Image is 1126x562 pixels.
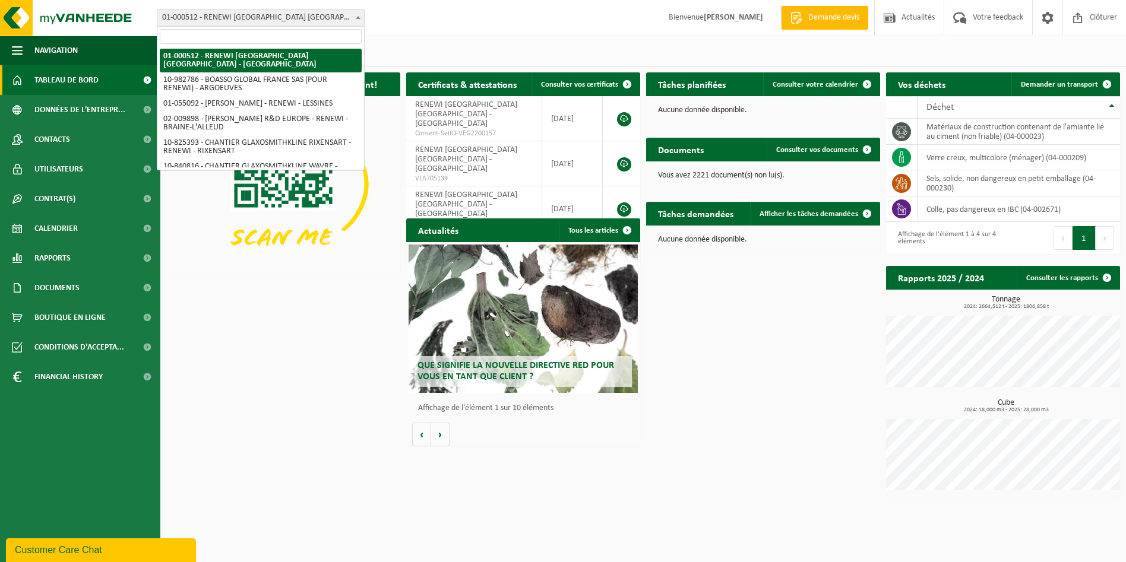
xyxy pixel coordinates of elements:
a: Que signifie la nouvelle directive RED pour vous en tant que client ? [409,245,638,393]
span: Navigation [34,36,78,65]
p: Affichage de l'élément 1 sur 10 éléments [418,404,634,412]
td: sels, solide, non dangereux en petit emballage (04-000230) [918,170,1120,196]
span: Contrat(s) [34,184,75,214]
span: RENEWI [GEOGRAPHIC_DATA] [GEOGRAPHIC_DATA] - [GEOGRAPHIC_DATA] [415,100,517,128]
iframe: chat widget [6,536,198,562]
button: Volgende [431,423,450,446]
a: Consulter vos documents [767,138,879,161]
span: Consulter votre calendrier [773,81,858,88]
span: 2024: 18,000 m3 - 2025: 28,000 m3 [892,407,1120,413]
td: matériaux de construction contenant de l'amiante lié au ciment (non friable) (04-000023) [918,119,1120,145]
a: Demande devis [781,6,868,30]
span: Tableau de bord [34,65,99,95]
td: [DATE] [542,186,603,231]
span: Demande devis [805,12,862,24]
span: Documents [34,273,80,303]
li: 10-982786 - BOASSO GLOBAL FRANCE SAS (POUR RENEWI) - ARGOEUVES [160,72,362,96]
span: Consulter vos certificats [541,81,618,88]
span: Consulter vos documents [776,146,858,154]
li: 10-825393 - CHANTIER GLAXOSMITHKLINE RIXENSART - RENEWI - RIXENSART [160,135,362,159]
p: Vous avez 2221 document(s) non lu(s). [658,172,868,180]
button: Next [1096,226,1114,250]
span: Conditions d'accepta... [34,332,124,362]
span: Déchet [926,103,954,112]
li: 01-055092 - [PERSON_NAME] - RENEWI - LESSINES [160,96,362,112]
span: VLA705139 [415,174,533,183]
span: Afficher les tâches demandées [760,210,858,218]
a: Consulter vos certificats [532,72,639,96]
h3: Tonnage [892,296,1120,310]
span: Boutique en ligne [34,303,106,332]
h2: Tâches demandées [646,202,745,225]
p: Aucune donnée disponible. [658,236,868,244]
a: Demander un transport [1011,72,1119,96]
span: 2024: 2664,512 t - 2025: 1806,858 t [892,304,1120,310]
span: Que signifie la nouvelle directive RED pour vous en tant que client ? [417,361,614,382]
h2: Tâches planifiées [646,72,738,96]
li: 10-840816 - CHANTIER GLAXOSMITHKLINE WAVRE - RENEWI - WAVRE [160,159,362,183]
li: 01-000512 - RENEWI [GEOGRAPHIC_DATA] [GEOGRAPHIC_DATA] - [GEOGRAPHIC_DATA] [160,49,362,72]
h3: Cube [892,399,1120,413]
td: verre creux, multicolore (ménager) (04-000209) [918,145,1120,170]
span: RENEWI [GEOGRAPHIC_DATA] [GEOGRAPHIC_DATA] - [GEOGRAPHIC_DATA] [415,145,517,173]
span: Contacts [34,125,70,154]
h2: Vos déchets [886,72,957,96]
button: Previous [1054,226,1073,250]
h2: Actualités [406,218,470,242]
span: 01-000512 - RENEWI BELGIUM NV - LOMMEL [157,9,364,26]
li: 02-009898 - [PERSON_NAME] R&D EUROPE - RENEWI - BRAINE-L'ALLEUD [160,112,362,135]
td: [DATE] [542,96,603,141]
strong: [PERSON_NAME] [704,13,763,22]
h2: Rapports 2025 / 2024 [886,266,996,289]
button: 1 [1073,226,1096,250]
a: Afficher les tâches demandées [750,202,879,226]
a: Consulter les rapports [1017,266,1119,290]
a: Tous les articles [559,218,639,242]
td: [DATE] [542,141,603,186]
span: 01-000512 - RENEWI BELGIUM NV - LOMMEL [157,9,365,27]
span: RENEWI [GEOGRAPHIC_DATA] [GEOGRAPHIC_DATA] - [GEOGRAPHIC_DATA] [415,190,517,218]
span: Rapports [34,243,71,273]
h2: Certificats & attestations [406,72,529,96]
h2: Documents [646,138,716,161]
td: colle, pas dangereux en IBC (04-002671) [918,196,1120,222]
span: Calendrier [34,214,78,243]
a: Consulter votre calendrier [763,72,879,96]
span: Utilisateurs [34,154,83,184]
button: Vorige [412,423,431,446]
p: Aucune donnée disponible. [658,106,868,115]
div: Affichage de l'élément 1 à 4 sur 4 éléments [892,225,997,251]
span: Demander un transport [1021,81,1098,88]
span: Consent-SelfD-VEG2200157 [415,129,533,138]
span: Données de l'entrepr... [34,95,125,125]
img: Download de VHEPlus App [166,96,400,272]
span: Financial History [34,362,103,392]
